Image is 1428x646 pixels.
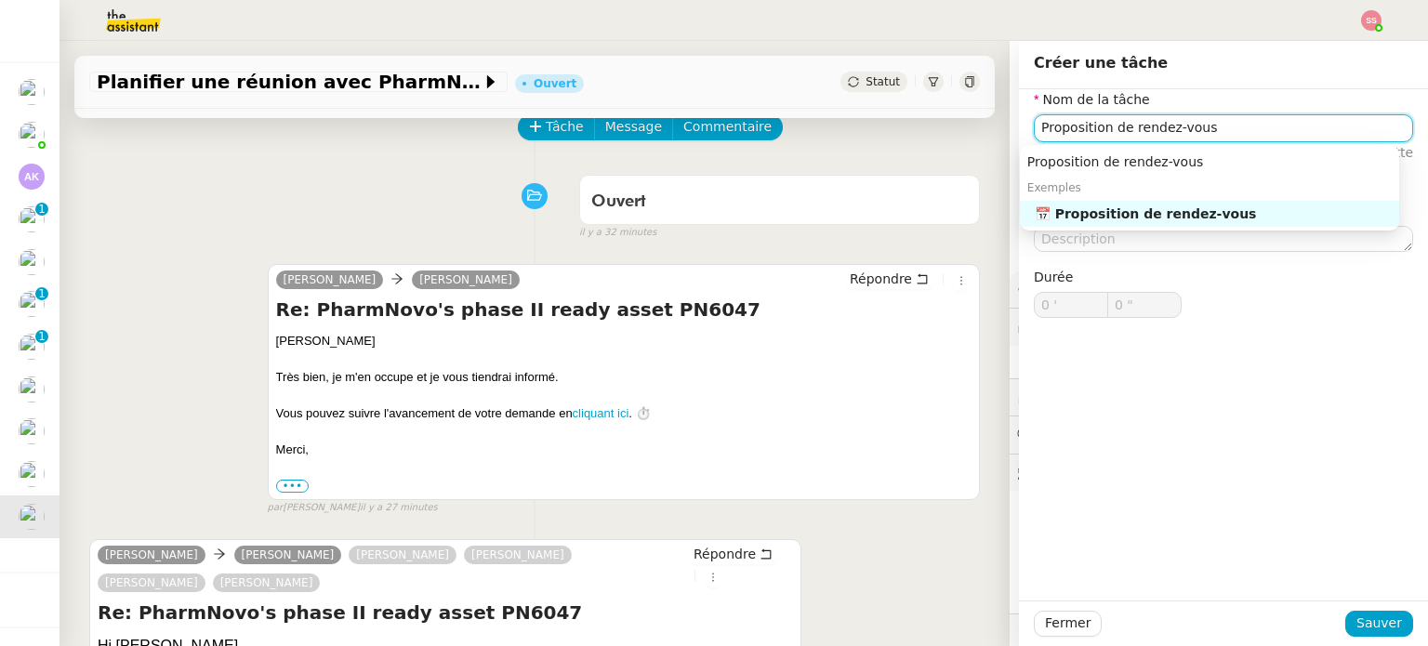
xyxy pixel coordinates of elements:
span: Tâche [546,116,584,138]
nz-badge-sup: 1 [35,330,48,343]
img: users%2FCk7ZD5ubFNWivK6gJdIkoi2SB5d2%2Favatar%2F3f84dbb7-4157-4842-a987-fca65a8b7a9a [19,249,45,275]
span: par [268,500,284,516]
a: [PERSON_NAME] [213,574,321,591]
button: Répondre [843,269,935,289]
div: Vous pouvez suivre l'avancement de votre demande en . ⏱️ [276,404,972,423]
div: ⏲️Tâches 0:00 [1010,379,1428,415]
button: Commentaire [672,114,783,140]
div: ⚙️Procédures [1010,271,1428,308]
img: users%2FW4OQjB9BRtYK2an7yusO0WsYLsD3%2Favatar%2F28027066-518b-424c-8476-65f2e549ac29 [19,79,45,105]
label: Nom de la tâche [1034,92,1150,107]
div: 🔐Données client [1010,309,1428,345]
button: Tâche [518,114,595,140]
div: Très bien, je m'en occupe et je vous tiendrai informé. [276,368,972,387]
span: Répondre [850,270,912,288]
span: Créer une tâche [1034,54,1168,72]
span: Répondre [694,545,756,563]
span: Statut [866,75,900,88]
p: 1 [38,203,46,219]
span: 🧴 [1017,625,1075,639]
span: ⏲️ [1017,389,1145,404]
img: users%2FC9SBsJ0duuaSgpQFj5LgoEX8n0o2%2Favatar%2Fec9d51b8-9413-4189-adfb-7be4d8c96a3c [19,418,45,444]
input: 0 min [1035,293,1107,317]
span: Commentaire [683,116,772,138]
span: il y a 32 minutes [579,225,657,241]
span: 🔐 [1017,316,1138,337]
nz-badge-sup: 1 [35,203,48,216]
span: 💬 [1017,427,1136,442]
button: Sauver [1345,611,1413,637]
label: ••• [276,480,310,493]
p: 1 [38,287,46,304]
div: 📅 Proposition de rendez-vous [1035,205,1392,222]
div: Merci, [276,441,972,459]
a: [PERSON_NAME] [98,574,205,591]
span: Durée [1034,270,1073,284]
img: users%2FXPWOVq8PDVf5nBVhDcXguS2COHE3%2Favatar%2F3f89dc26-16aa-490f-9632-b2fdcfc735a1 [19,504,45,530]
button: Fermer [1034,611,1102,637]
img: users%2FC9SBsJ0duuaSgpQFj5LgoEX8n0o2%2Favatar%2Fec9d51b8-9413-4189-adfb-7be4d8c96a3c [19,206,45,232]
button: Répondre [687,544,779,564]
h4: Re: PharmNovo's phase II ready asset PN6047 [98,600,793,626]
div: 🕵️Autres demandes en cours 10 [1010,455,1428,491]
a: [PERSON_NAME] [464,547,572,563]
div: Ouvert [534,78,576,89]
img: users%2FC9SBsJ0duuaSgpQFj5LgoEX8n0o2%2Favatar%2Fec9d51b8-9413-4189-adfb-7be4d8c96a3c [19,291,45,317]
img: users%2FoFdbodQ3TgNoWt9kP3GXAs5oaCq1%2Favatar%2Fprofile-pic.png [19,122,45,148]
button: Message [594,114,673,140]
span: ⚙️ [1017,279,1114,300]
h4: Re: PharmNovo's phase II ready asset PN6047 [276,297,972,323]
a: [PERSON_NAME] [234,547,342,563]
span: Message [605,116,662,138]
span: Ouvert [591,193,646,210]
span: [PERSON_NAME] [105,548,198,561]
div: Proposition de rendez-vous [1027,153,1392,170]
img: users%2FC9SBsJ0duuaSgpQFj5LgoEX8n0o2%2Favatar%2Fec9d51b8-9413-4189-adfb-7be4d8c96a3c [19,334,45,360]
nz-badge-sup: 1 [35,287,48,300]
img: svg [1361,10,1382,31]
div: 💬Commentaires [1010,416,1428,453]
span: il y a 27 minutes [360,500,438,516]
img: svg [19,164,45,190]
small: [PERSON_NAME] [268,500,438,516]
span: Planifier une réunion avec PharmNovo [97,73,482,91]
a: [PERSON_NAME] [412,271,520,288]
span: Sauver [1356,613,1402,634]
a: [PERSON_NAME] [276,271,384,288]
input: Nom [1034,114,1413,141]
p: 1 [38,330,46,347]
img: users%2FC9SBsJ0duuaSgpQFj5LgoEX8n0o2%2Favatar%2Fec9d51b8-9413-4189-adfb-7be4d8c96a3c [19,376,45,402]
input: 0 sec [1108,293,1181,317]
span: Fermer [1045,613,1091,634]
img: users%2F46RNfGZssKS3YGebMrdLHtJHOuF3%2Favatar%2Fff04255a-ec41-4b0f-8542-b0a8ff14a67a [19,461,45,487]
div: [PERSON_NAME] [276,332,972,350]
a: cliquant ici [573,406,629,420]
a: [PERSON_NAME] [349,547,456,563]
span: 🕵️ [1017,465,1256,480]
div: Exemples [1020,175,1399,201]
